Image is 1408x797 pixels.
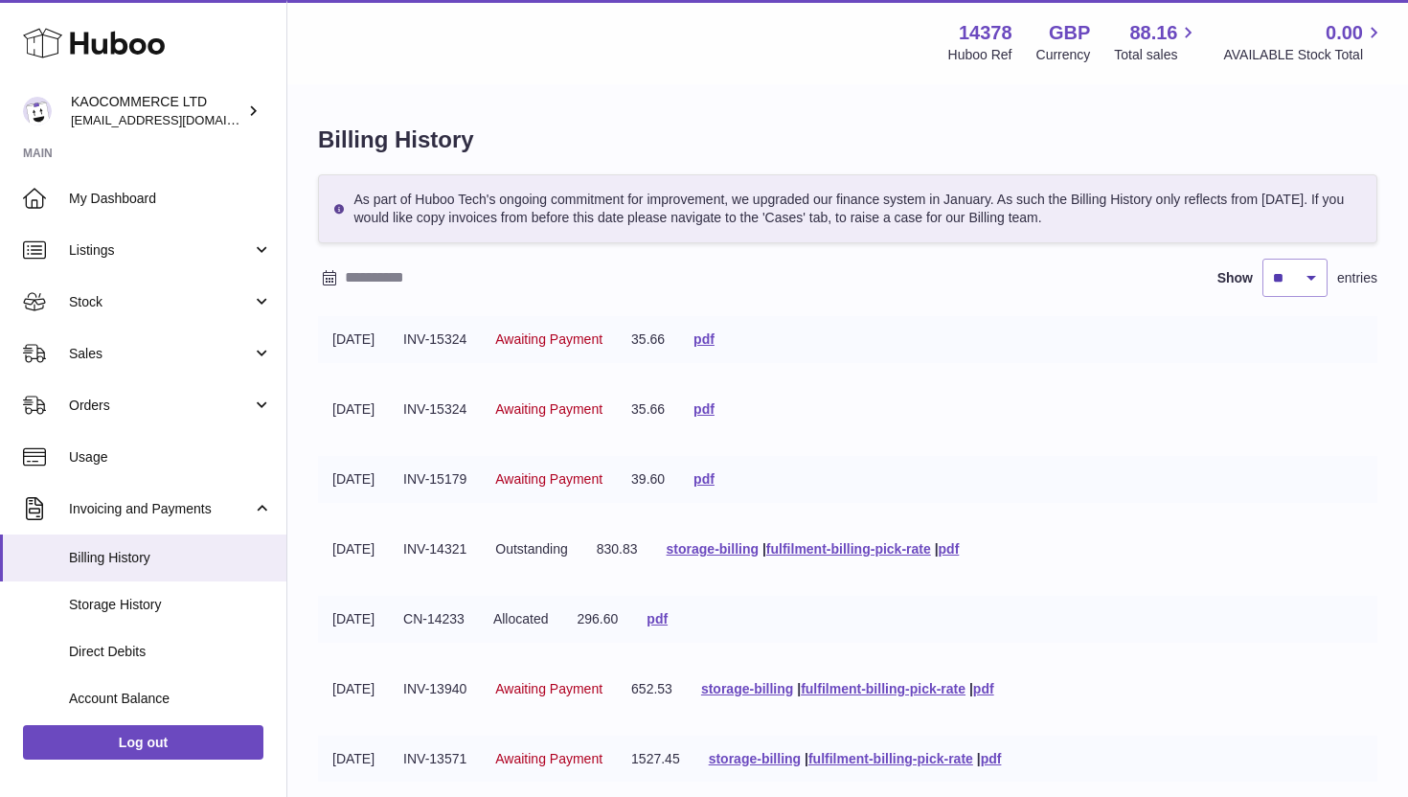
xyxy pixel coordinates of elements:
[495,401,602,417] span: Awaiting Payment
[318,125,1377,155] h1: Billing History
[617,666,687,713] td: 652.53
[389,666,481,713] td: INV-13940
[23,725,263,760] a: Log out
[693,331,715,347] a: pdf
[1326,20,1363,46] span: 0.00
[969,681,973,696] span: |
[23,97,52,125] img: hello@lunera.co.uk
[1049,20,1090,46] strong: GBP
[563,596,633,643] td: 296.60
[1217,269,1253,287] label: Show
[495,541,568,557] span: Outstanding
[318,666,389,713] td: [DATE]
[318,316,389,363] td: [DATE]
[389,386,481,433] td: INV-15324
[582,526,652,573] td: 830.83
[701,681,793,696] a: storage-billing
[948,46,1012,64] div: Huboo Ref
[69,500,252,518] span: Invoicing and Payments
[69,643,272,661] span: Direct Debits
[69,690,272,708] span: Account Balance
[389,526,481,573] td: INV-14321
[318,386,389,433] td: [DATE]
[318,526,389,573] td: [DATE]
[318,736,389,783] td: [DATE]
[766,541,931,557] a: fulfilment-billing-pick-rate
[318,174,1377,243] div: As part of Huboo Tech's ongoing commitment for improvement, we upgraded our finance system in Jan...
[69,397,252,415] span: Orders
[69,241,252,260] span: Listings
[977,751,981,766] span: |
[389,736,481,783] td: INV-13571
[69,190,272,208] span: My Dashboard
[69,549,272,567] span: Billing History
[389,456,481,503] td: INV-15179
[318,456,389,503] td: [DATE]
[495,471,602,487] span: Awaiting Payment
[797,681,801,696] span: |
[1114,20,1199,64] a: 88.16 Total sales
[709,751,801,766] a: storage-billing
[69,345,252,363] span: Sales
[1036,46,1091,64] div: Currency
[69,448,272,467] span: Usage
[693,401,715,417] a: pdf
[493,611,549,626] span: Allocated
[389,316,481,363] td: INV-15324
[617,456,679,503] td: 39.60
[959,20,1012,46] strong: 14378
[981,751,1002,766] a: pdf
[69,596,272,614] span: Storage History
[973,681,994,696] a: pdf
[69,293,252,311] span: Stock
[495,681,602,696] span: Awaiting Payment
[495,331,602,347] span: Awaiting Payment
[667,541,759,557] a: storage-billing
[71,93,243,129] div: KAOCOMMERCE LTD
[647,611,668,626] a: pdf
[71,112,282,127] span: [EMAIL_ADDRESS][DOMAIN_NAME]
[318,596,389,643] td: [DATE]
[617,386,679,433] td: 35.66
[1337,269,1377,287] span: entries
[693,471,715,487] a: pdf
[389,596,479,643] td: CN-14233
[808,751,973,766] a: fulfilment-billing-pick-rate
[1114,46,1199,64] span: Total sales
[805,751,808,766] span: |
[801,681,965,696] a: fulfilment-billing-pick-rate
[939,541,960,557] a: pdf
[617,316,679,363] td: 35.66
[1223,20,1385,64] a: 0.00 AVAILABLE Stock Total
[495,751,602,766] span: Awaiting Payment
[762,541,766,557] span: |
[617,736,694,783] td: 1527.45
[1223,46,1385,64] span: AVAILABLE Stock Total
[935,541,939,557] span: |
[1129,20,1177,46] span: 88.16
